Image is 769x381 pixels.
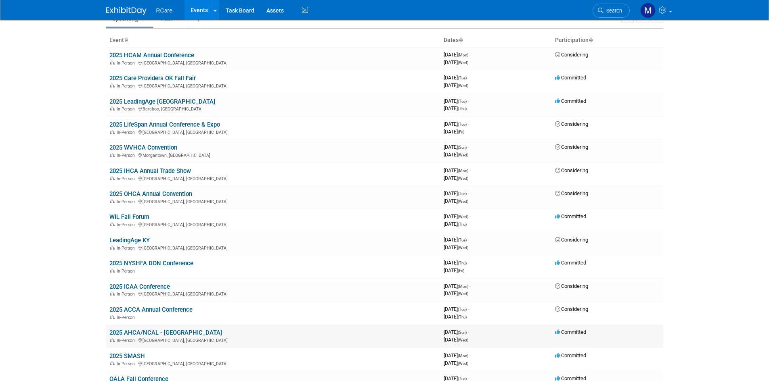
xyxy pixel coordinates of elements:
img: In-Person Event [110,269,115,273]
div: [GEOGRAPHIC_DATA], [GEOGRAPHIC_DATA] [109,175,437,181]
span: [DATE] [444,306,469,312]
span: (Wed) [458,153,468,157]
span: Considering [555,52,588,58]
a: Sort by Participation Type [589,37,593,43]
img: In-Person Event [110,315,115,319]
span: RCare [156,7,172,14]
span: [DATE] [444,98,469,104]
img: In-Person Event [110,130,115,134]
span: (Tue) [458,76,467,80]
div: Morgantown, [GEOGRAPHIC_DATA] [109,152,437,158]
span: (Mon) [458,53,468,57]
span: [DATE] [444,121,469,127]
span: [DATE] [444,82,468,88]
a: 2025 OHCA Annual Convention [109,190,192,198]
span: (Wed) [458,176,468,181]
span: [DATE] [444,152,468,158]
a: Search [593,4,630,18]
span: [DATE] [444,213,471,219]
span: (Thu) [458,106,467,111]
span: (Tue) [458,192,467,196]
span: (Tue) [458,122,467,127]
span: [DATE] [444,337,468,343]
span: (Wed) [458,83,468,88]
span: (Wed) [458,338,468,342]
span: - [469,283,471,289]
span: Committed [555,329,586,335]
span: Considering [555,167,588,173]
span: (Mon) [458,169,468,173]
a: 2025 HCAM Annual Conference [109,52,194,59]
span: In-Person [117,83,137,89]
span: Considering [555,144,588,150]
span: (Wed) [458,199,468,204]
span: - [468,121,469,127]
a: Sort by Event Name [124,37,128,43]
span: [DATE] [444,175,468,181]
span: In-Person [117,130,137,135]
span: Search [603,8,622,14]
span: (Wed) [458,291,468,296]
span: - [468,237,469,243]
div: [GEOGRAPHIC_DATA], [GEOGRAPHIC_DATA] [109,198,437,204]
span: In-Person [117,106,137,112]
span: [DATE] [444,260,469,266]
span: [DATE] [444,75,469,81]
span: [DATE] [444,237,469,243]
span: In-Person [117,291,137,297]
a: LeadingAge KY [109,237,150,244]
span: [DATE] [444,105,467,111]
span: Committed [555,352,586,358]
span: (Mon) [458,354,468,358]
span: (Thu) [458,315,467,319]
span: - [468,329,469,335]
span: Considering [555,237,588,243]
th: Event [106,33,440,47]
span: (Sun) [458,330,467,335]
span: [DATE] [444,283,471,289]
span: In-Person [117,222,137,227]
span: In-Person [117,269,137,274]
span: (Tue) [458,377,467,381]
img: In-Person Event [110,60,115,65]
a: Sort by Start Date [459,37,463,43]
span: [DATE] [444,167,471,173]
span: [DATE] [444,352,471,358]
div: [GEOGRAPHIC_DATA], [GEOGRAPHIC_DATA] [109,337,437,343]
a: 2025 ACCA Annual Conference [109,306,193,313]
a: 2025 LifeSpan Annual Conference & Expo [109,121,220,128]
div: [GEOGRAPHIC_DATA], [GEOGRAPHIC_DATA] [109,221,437,227]
span: Considering [555,190,588,196]
span: [DATE] [444,314,467,320]
a: 2025 SMASH [109,352,145,360]
span: (Thu) [458,222,467,227]
span: In-Person [117,199,137,204]
a: 2025 NYSHFA DON Conference [109,260,193,267]
span: [DATE] [444,198,468,204]
div: [GEOGRAPHIC_DATA], [GEOGRAPHIC_DATA] [109,290,437,297]
span: [DATE] [444,59,468,65]
img: In-Person Event [110,106,115,110]
span: Committed [555,75,586,81]
span: In-Person [117,361,137,366]
span: [DATE] [444,190,469,196]
span: - [469,167,471,173]
span: [DATE] [444,129,464,135]
img: ExhibitDay [106,7,147,15]
span: (Tue) [458,99,467,104]
span: (Fri) [458,130,464,134]
span: Committed [555,98,586,104]
span: In-Person [117,153,137,158]
img: In-Person Event [110,176,115,180]
span: - [468,260,469,266]
span: (Tue) [458,238,467,242]
span: (Tue) [458,307,467,312]
span: - [468,144,469,150]
a: 2025 LeadingAge [GEOGRAPHIC_DATA] [109,98,215,105]
span: (Fri) [458,269,464,273]
span: - [469,352,471,358]
img: Mila Vasquez [640,3,656,18]
span: - [469,52,471,58]
span: Committed [555,260,586,266]
span: (Wed) [458,361,468,366]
